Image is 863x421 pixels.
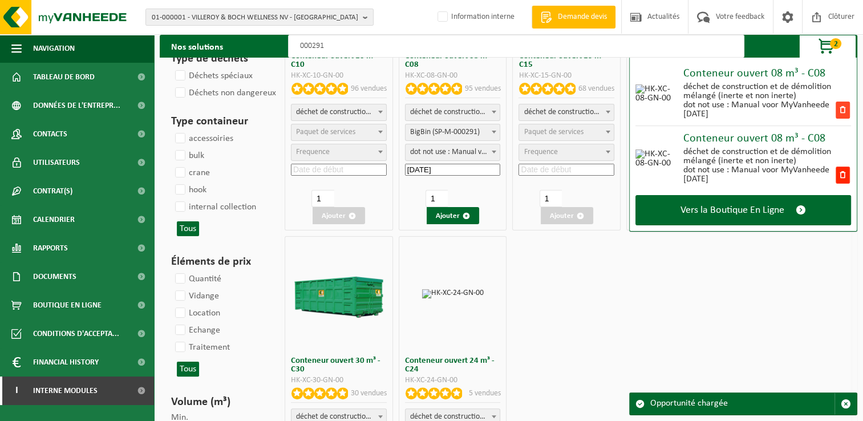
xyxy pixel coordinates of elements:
[406,104,500,120] span: déchet de construction et de démolition mélangé (inerte et non inerte)
[173,164,210,181] label: crane
[405,104,501,121] span: déchet de construction et de démolition mélangé (inerte et non inerte)
[578,83,614,95] p: 68 vendues
[683,133,851,144] div: Conteneur ouvert 08 m³ - C08
[173,181,206,199] label: hook
[173,305,220,322] label: Location
[152,9,358,26] span: 01-000001 - VILLEROY & BOCH WELLNESS NV - [GEOGRAPHIC_DATA]
[427,207,479,224] button: Ajouter
[540,190,562,207] input: 1
[635,84,678,103] img: HK-XC-08-GN-00
[33,34,75,63] span: Navigation
[405,144,501,161] span: dot not use : Manual voor MyVanheede
[177,221,199,236] button: Tous
[291,104,387,121] span: déchet de construction et de démolition mélangé (inerte et non inerte)
[524,128,583,136] span: Paquet de services
[532,6,615,29] a: Demande devis
[518,104,614,121] span: déchet de construction et de démolition mélangé (inerte et non inerte)
[145,9,374,26] button: 01-000001 - VILLEROY & BOCH WELLNESS NV - [GEOGRAPHIC_DATA]
[160,35,234,58] h2: Nos solutions
[33,262,76,291] span: Documents
[422,289,484,298] img: HK-XC-24-GN-00
[351,387,387,399] p: 30 vendues
[291,377,387,384] div: HK-XC-30-GN-00
[33,148,80,177] span: Utilisateurs
[177,362,199,377] button: Tous
[405,72,501,80] div: HK-XC-08-GN-00
[33,120,67,148] span: Contacts
[11,377,22,405] span: I
[541,207,593,224] button: Ajouter
[524,148,557,156] span: Frequence
[33,205,75,234] span: Calendrier
[173,199,256,216] label: internal collection
[519,104,614,120] span: déchet de construction et de démolition mélangé (inerte et non inerte)
[290,269,387,318] img: HK-XC-30-GN-00
[291,72,387,80] div: HK-XC-10-GN-00
[635,149,678,168] img: HK-XC-08-GN-00
[171,50,265,67] h3: Type de déchets
[288,35,744,58] input: Chercher
[468,387,500,399] p: 5 vendues
[464,83,500,95] p: 95 vendues
[291,357,387,374] h3: Conteneur ouvert 30 m³ - C30
[830,38,841,49] span: 2
[33,177,72,205] span: Contrat(s)
[173,147,204,164] label: bulk
[683,82,834,100] div: déchet de construction et de démolition mélangé (inerte et non inerte)
[291,52,387,69] h3: Conteneur ouvert 10 m³ - C10
[173,130,233,147] label: accessoiries
[173,322,220,339] label: Echange
[291,104,386,120] span: déchet de construction et de démolition mélangé (inerte et non inerte)
[173,270,221,288] label: Quantité
[518,72,614,80] div: HK-XC-15-GN-00
[680,204,784,216] span: Vers la Boutique En Ligne
[171,113,265,130] h3: Type containeur
[405,377,501,384] div: HK-XC-24-GN-00
[683,147,834,165] div: déchet de construction et de démolition mélangé (inerte et non inerte)
[173,84,276,102] label: Déchets non dangereux
[683,175,834,184] div: [DATE]
[351,83,387,95] p: 96 vendues
[650,393,834,415] div: Opportunité chargée
[33,291,102,319] span: Boutique en ligne
[405,357,501,374] h3: Conteneur ouvert 24 m³ - C24
[173,288,219,305] label: Vidange
[173,339,230,356] label: Traitement
[406,124,500,140] span: BigBin (SP-M-000291)
[313,207,365,224] button: Ajouter
[683,165,834,175] div: dot not use : Manual voor MyVanheede
[426,190,448,207] input: 1
[33,377,98,405] span: Interne modules
[405,124,501,141] span: BigBin (SP-M-000291)
[33,91,120,120] span: Données de l'entrepr...
[683,68,851,79] div: Conteneur ouvert 08 m³ - C08
[296,148,330,156] span: Frequence
[799,35,856,58] button: 2
[33,348,99,377] span: Financial History
[406,144,500,160] span: dot not use : Manual voor MyVanheede
[173,67,253,84] label: Déchets spéciaux
[291,164,387,176] input: Date de début
[683,100,834,110] div: dot not use : Manual voor MyVanheede
[33,234,68,262] span: Rapports
[296,128,355,136] span: Paquet de services
[405,164,501,176] input: Date de début
[33,319,119,348] span: Conditions d'accepta...
[405,52,501,69] h3: Conteneur ouvert 08 m³ - C08
[311,190,334,207] input: 1
[555,11,610,23] span: Demande devis
[635,195,851,225] a: Vers la Boutique En Ligne
[518,164,614,176] input: Date de début
[171,253,265,270] h3: Éléments de prix
[435,9,514,26] label: Information interne
[171,394,265,411] h3: Volume (m³)
[33,63,95,91] span: Tableau de bord
[518,52,614,69] h3: Conteneur ouvert 15 m³ - C15
[683,110,834,119] div: [DATE]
